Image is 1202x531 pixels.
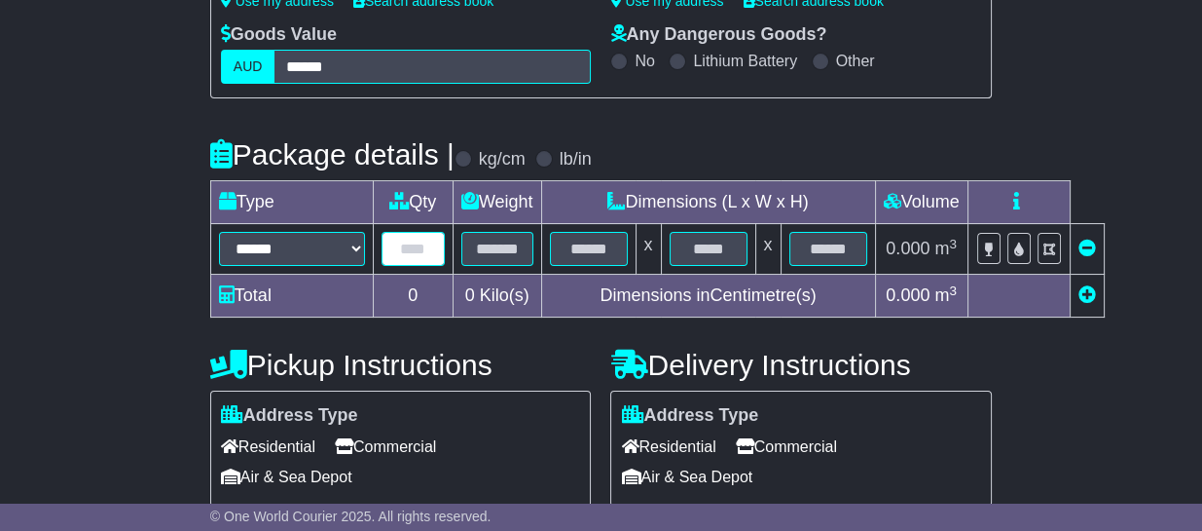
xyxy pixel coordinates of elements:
td: Kilo(s) [453,275,541,318]
td: Volume [875,181,967,224]
span: m [934,239,957,258]
label: AUD [221,50,275,84]
label: Any Dangerous Goods? [610,24,826,46]
td: x [636,224,661,275]
td: Type [210,181,373,224]
label: kg/cm [479,149,526,171]
td: Dimensions (L x W x H) [541,181,875,224]
label: Address Type [221,405,358,427]
span: Residential [221,432,315,462]
label: Goods Value [221,24,337,46]
h4: Package details | [210,138,455,171]
label: No [635,52,654,70]
sup: 3 [949,237,957,251]
td: Qty [373,181,453,224]
span: Commercial [335,432,436,462]
span: m [934,285,957,305]
span: © One World Courier 2025. All rights reserved. [210,509,492,524]
td: 0 [373,275,453,318]
h4: Pickup Instructions [210,349,592,381]
a: Add new item [1078,285,1096,305]
span: 0.000 [886,285,929,305]
span: 0 [465,285,475,305]
td: Dimensions in Centimetre(s) [541,275,875,318]
td: Total [210,275,373,318]
td: Weight [453,181,541,224]
td: x [755,224,781,275]
span: Residential [621,432,715,462]
span: Air & Sea Depot [621,462,752,492]
label: Other [836,52,875,70]
span: Air & Sea Depot [221,462,352,492]
span: Commercial [736,432,837,462]
label: Address Type [621,405,758,427]
sup: 3 [949,284,957,298]
label: Lithium Battery [693,52,797,70]
a: Remove this item [1078,239,1096,258]
label: lb/in [560,149,592,171]
h4: Delivery Instructions [610,349,992,381]
span: 0.000 [886,239,929,258]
